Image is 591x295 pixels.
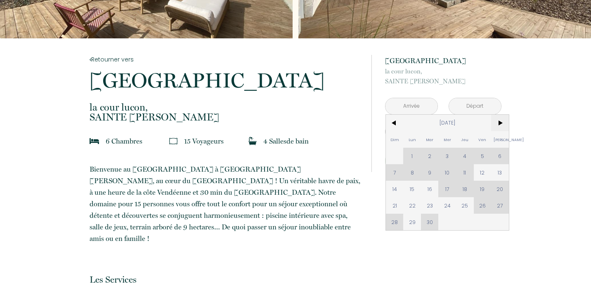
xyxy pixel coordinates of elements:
span: 12 [474,164,492,181]
p: 6 Chambre [106,135,142,147]
span: la cour lucon, [90,102,360,112]
span: 25 [456,197,474,214]
button: Réserver [385,150,501,172]
input: Arrivée [385,98,437,114]
span: 16 [421,181,439,197]
span: s [221,137,224,145]
span: Mar [421,131,439,148]
p: Les Services [90,274,360,285]
span: Mer [438,131,456,148]
p: 15 Voyageur [184,135,224,147]
p: SAINTE [PERSON_NAME] [385,66,501,86]
span: Ven [474,131,492,148]
span: s [284,137,286,145]
span: < [386,115,404,131]
a: Retourner vers [90,55,360,64]
p: SAINTE [PERSON_NAME] [90,102,360,122]
span: la cour lucon, [385,66,501,76]
input: Départ [449,98,501,114]
span: [PERSON_NAME] [491,131,509,148]
span: Jeu [456,131,474,148]
span: 14 [386,181,404,197]
span: s [139,137,142,145]
span: 24 [438,197,456,214]
img: guests [169,137,177,145]
span: 15 [403,181,421,197]
p: [GEOGRAPHIC_DATA] [385,55,501,66]
span: 29 [403,214,421,230]
span: 13 [491,164,509,181]
span: 21 [386,197,404,214]
span: > [491,115,509,131]
span: 23 [421,197,439,214]
span: Dim [386,131,404,148]
p: Bienvenue au [GEOGRAPHIC_DATA] à [GEOGRAPHIC_DATA][PERSON_NAME], au cœur du [GEOGRAPHIC_DATA] ! U... [90,163,360,244]
span: 22 [403,197,421,214]
span: Lun [403,131,421,148]
p: 4 Salle de bain [263,135,309,147]
p: [GEOGRAPHIC_DATA] [90,70,360,91]
span: [DATE] [403,115,491,131]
